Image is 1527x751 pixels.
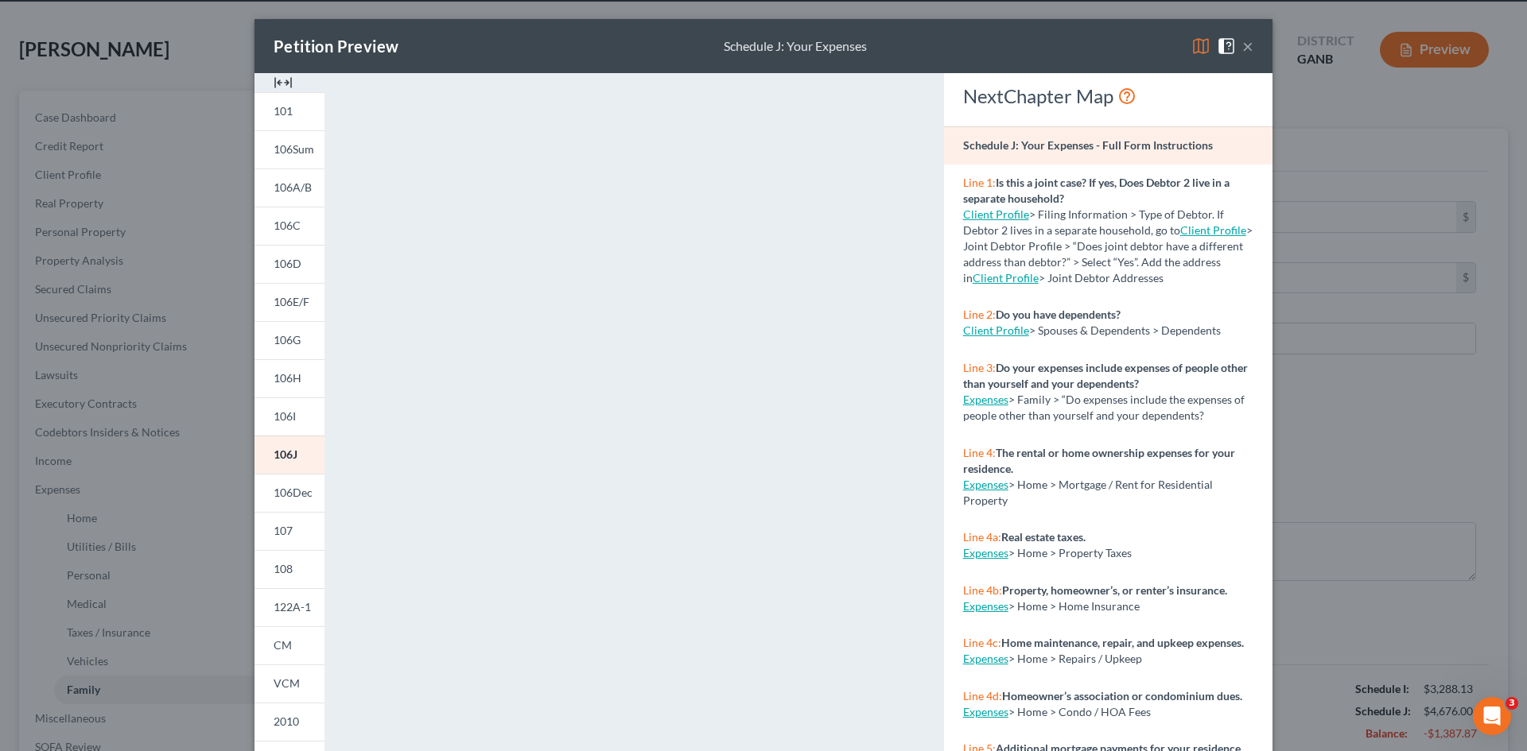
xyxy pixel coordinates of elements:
span: 106G [274,333,301,346]
a: Expenses [963,546,1008,559]
span: > Home > Home Insurance [1008,599,1140,613]
span: 108 [274,562,293,575]
strong: Property, homeowner’s, or renter’s insurance. [1002,583,1227,597]
a: 108 [254,550,324,588]
a: 106H [254,359,324,397]
strong: Do you have dependents? [996,308,1121,321]
span: > Joint Debtor Profile > “Does joint debtor have a different address than debtor?” > Select “Yes”... [963,223,1253,285]
strong: Is this a joint case? If yes, Does Debtor 2 live in a separate household? [963,176,1230,205]
a: Client Profile [963,207,1029,221]
a: 101 [254,92,324,130]
div: Schedule J: Your Expenses [724,37,867,56]
span: 106H [274,371,301,385]
a: Expenses [963,599,1008,613]
span: Line 4d: [963,689,1002,703]
div: Petition Preview [274,35,398,57]
span: Line 4b: [963,583,1002,597]
span: Line 2: [963,308,996,321]
img: help-close-5ba153eb36485ed6c1ea00a893f15db1cb9b99d6cae46e1a8edb6c62d00a1a76.svg [1217,37,1236,56]
a: Expenses [963,705,1008,718]
img: expand-e0f6d898513216a626fdd78e52531dac95497ffd26381d4c15ee2fc46db09dca.svg [274,73,293,92]
span: > Filing Information > Type of Debtor. If Debtor 2 lives in a separate household, go to [963,207,1224,237]
span: 2010 [274,714,299,728]
img: map-eea8200ae884c6f1103ae1953ef3d486a96c86aabb227e865a55264e3737af1f.svg [1191,37,1210,56]
strong: The rental or home ownership expenses for your residence. [963,446,1235,475]
span: Line 1: [963,176,996,189]
a: 106D [254,245,324,283]
a: Client Profile [973,271,1039,285]
span: > Family > “Do expenses include the expenses of people other than yourself and your dependents? [963,393,1245,422]
div: NextChapter Map [963,83,1253,109]
span: 106C [274,219,301,232]
span: > Joint Debtor Addresses [973,271,1164,285]
span: 3 [1506,697,1518,710]
span: 106D [274,257,301,270]
a: Client Profile [1180,223,1246,237]
span: Line 4c: [963,636,1001,649]
span: > Home > Property Taxes [1008,546,1132,559]
strong: Schedule J: Your Expenses - Full Form Instructions [963,138,1213,152]
span: 106A/B [274,180,312,194]
strong: Real estate taxes. [1001,530,1086,544]
strong: Home maintenance, repair, and upkeep expenses. [1001,636,1244,649]
a: 106C [254,207,324,245]
span: > Home > Condo / HOA Fees [1008,705,1151,718]
a: Expenses [963,478,1008,491]
span: 122A-1 [274,600,311,614]
a: 2010 [254,703,324,741]
a: 106Sum [254,130,324,168]
span: 106Dec [274,486,313,499]
span: 106Sum [274,142,314,156]
span: > Spouses & Dependents > Dependents [1029,323,1221,337]
a: VCM [254,664,324,703]
a: 106Dec [254,474,324,512]
strong: Homeowner’s association or condominium dues. [1002,689,1242,703]
span: > Home > Mortgage / Rent for Residential Property [963,478,1213,507]
a: 106E/F [254,283,324,321]
a: Client Profile [963,323,1029,337]
span: VCM [274,676,300,690]
span: 106J [274,447,297,461]
span: Line 4a: [963,530,1001,544]
a: Expenses [963,393,1008,406]
span: 106E/F [274,295,309,308]
a: 106G [254,321,324,359]
span: Line 3: [963,361,996,374]
span: 107 [274,524,293,537]
button: × [1242,37,1253,56]
span: Line 4: [963,446,996,459]
a: Expenses [963,652,1008,665]
a: 122A-1 [254,588,324,626]
span: 101 [274,104,293,118]
a: 107 [254,512,324,550]
a: 106J [254,436,324,474]
iframe: Intercom live chat [1473,697,1511,735]
a: 106A/B [254,168,324,207]
span: 106I [274,409,296,423]
span: CM [274,638,292,652]
a: 106I [254,397,324,436]
a: CM [254,626,324,664]
strong: Do your expenses include expenses of people other than yourself and your dependents? [963,361,1248,390]
span: > Home > Repairs / Upkeep [1008,652,1142,665]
